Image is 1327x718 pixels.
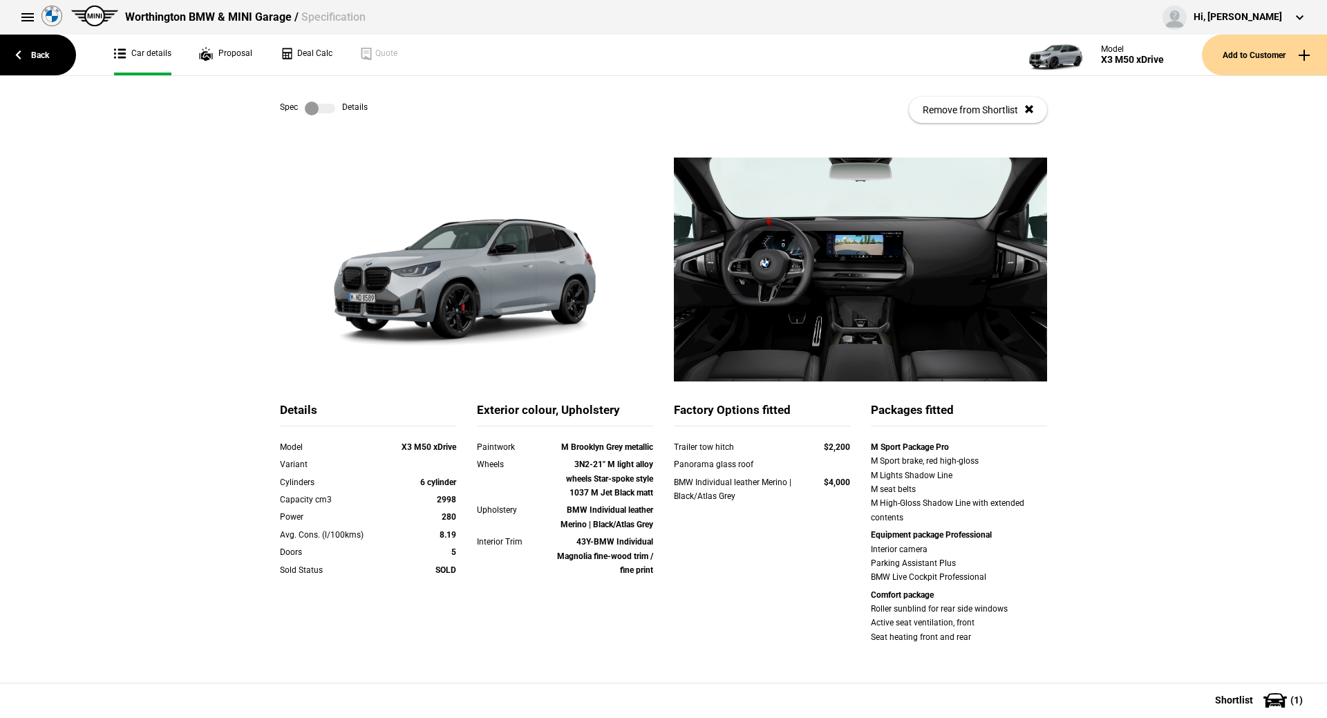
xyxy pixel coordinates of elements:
[674,475,798,504] div: BMW Individual leather Merino | Black/Atlas Grey
[435,565,456,575] strong: SOLD
[477,535,547,549] div: Interior Trim
[871,530,992,540] strong: Equipment package Professional
[1290,695,1303,705] span: ( 1 )
[280,402,456,426] div: Details
[871,402,1047,426] div: Packages fitted
[1101,44,1164,54] div: Model
[280,102,368,115] div: Spec Details
[199,35,252,75] a: Proposal
[280,563,386,577] div: Sold Status
[1202,35,1327,75] button: Add to Customer
[280,528,386,542] div: Avg. Cons. (l/100kms)
[280,440,386,454] div: Model
[437,495,456,504] strong: 2998
[1215,695,1253,705] span: Shortlist
[440,530,456,540] strong: 8.19
[280,510,386,524] div: Power
[477,402,653,426] div: Exterior colour, Upholstery
[557,537,653,575] strong: 43Y-BMW Individual Magnolia fine-wood trim / fine print
[420,478,456,487] strong: 6 cylinder
[280,493,386,507] div: Capacity cm3
[71,6,118,26] img: mini.png
[125,10,366,25] div: Worthington BMW & MINI Garage /
[477,440,547,454] div: Paintwork
[674,402,850,426] div: Factory Options fitted
[1194,683,1327,717] button: Shortlist(1)
[442,512,456,522] strong: 280
[871,590,934,600] strong: Comfort package
[871,442,949,452] strong: M Sport Package Pro
[280,475,386,489] div: Cylinders
[674,440,798,454] div: Trailer tow hitch
[301,10,366,23] span: Specification
[402,442,456,452] strong: X3 M50 xDrive
[674,457,798,471] div: Panorama glass roof
[566,460,653,498] strong: 3N2-21" M light alloy wheels Star-spoke style 1037 M Jet Black matt
[1194,10,1282,24] div: Hi, [PERSON_NAME]
[114,35,171,75] a: Car details
[477,503,547,517] div: Upholstery
[871,542,1047,585] div: Interior camera Parking Assistant Plus BMW Live Cockpit Professional
[824,478,850,487] strong: $4,000
[871,602,1047,644] div: Roller sunblind for rear side windows Active seat ventilation, front Seat heating front and rear
[451,547,456,557] strong: 5
[909,97,1047,123] button: Remove from Shortlist
[280,457,386,471] div: Variant
[477,457,547,471] div: Wheels
[280,545,386,559] div: Doors
[871,454,1047,525] div: M Sport brake, red high-gloss M Lights Shadow Line M seat belts M High-Gloss Shadow Line with ext...
[824,442,850,452] strong: $2,200
[41,6,62,26] img: bmw.png
[561,442,653,452] strong: M Brooklyn Grey metallic
[561,505,653,529] strong: BMW Individual leather Merino | Black/Atlas Grey
[1101,54,1164,66] div: X3 M50 xDrive
[280,35,332,75] a: Deal Calc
